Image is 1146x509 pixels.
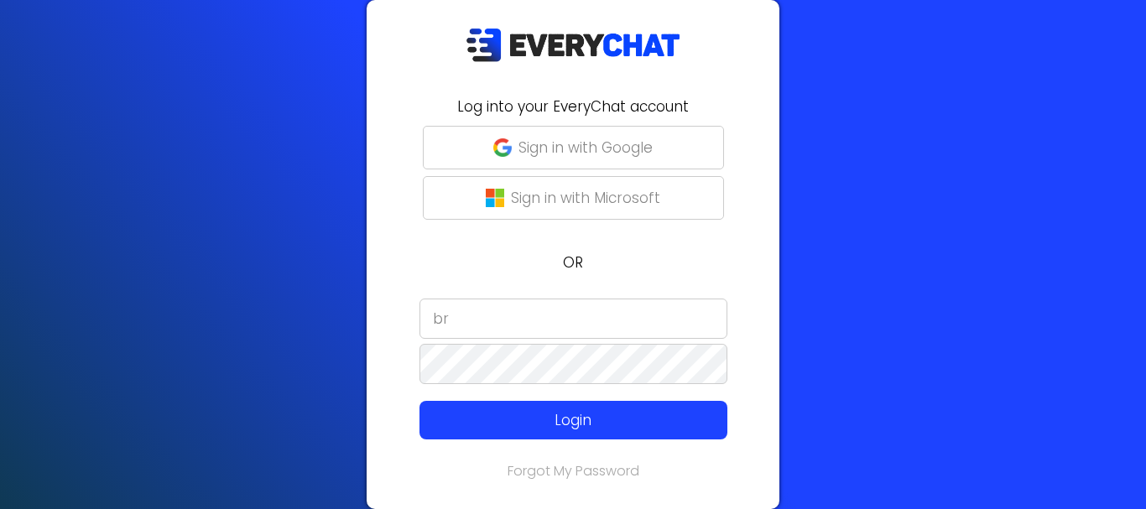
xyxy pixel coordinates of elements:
input: Email [419,299,727,339]
p: Sign in with Microsoft [511,187,660,209]
img: EveryChat_logo_dark.png [466,28,680,62]
a: Forgot My Password [508,461,639,480]
img: google-g.png [493,138,512,157]
button: Login [419,401,727,439]
h2: Log into your EveryChat account [377,96,769,117]
button: Sign in with Google [423,126,724,169]
p: Login [451,409,696,431]
p: Sign in with Google [518,137,653,158]
button: Sign in with Microsoft [423,176,724,220]
p: OR [377,252,769,273]
img: microsoft-logo.png [486,189,504,207]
